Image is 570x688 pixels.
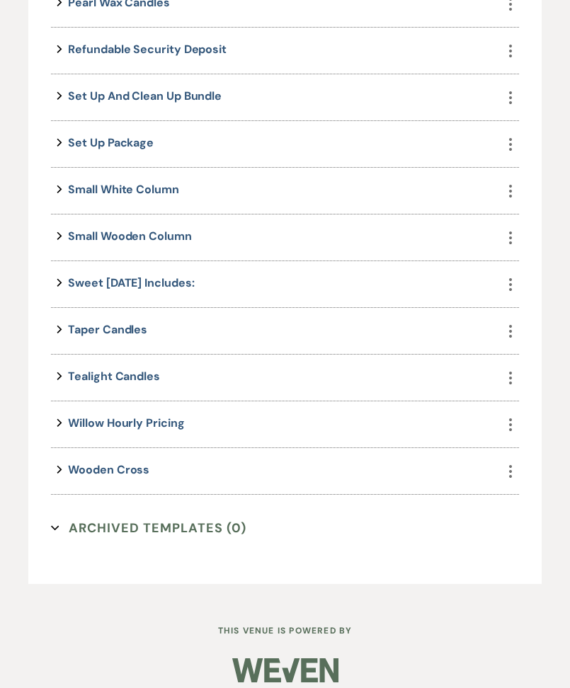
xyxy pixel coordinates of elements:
[51,137,68,149] button: expand
[68,231,191,242] button: Small Wooden Column
[68,184,179,195] button: Small White Column
[68,91,222,102] button: Set Up and Clean up Bundle
[51,277,68,289] button: expand
[51,517,246,539] button: Archived Templates (0)
[68,464,149,476] button: Wooden Cross
[68,371,160,382] button: Tealight Candles
[51,464,68,476] button: expand
[68,277,194,289] button: Sweet [DATE] Includes:
[51,231,68,242] button: expand
[51,418,68,429] button: expand
[51,91,68,102] button: expand
[51,371,68,382] button: expand
[68,137,154,149] button: Set Up Package
[51,324,68,336] button: expand
[51,184,68,195] button: expand
[68,324,147,336] button: Taper Candles
[68,418,184,429] button: Willow Hourly Pricing
[51,44,68,55] button: expand
[68,44,227,55] button: Refundable Security Deposit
